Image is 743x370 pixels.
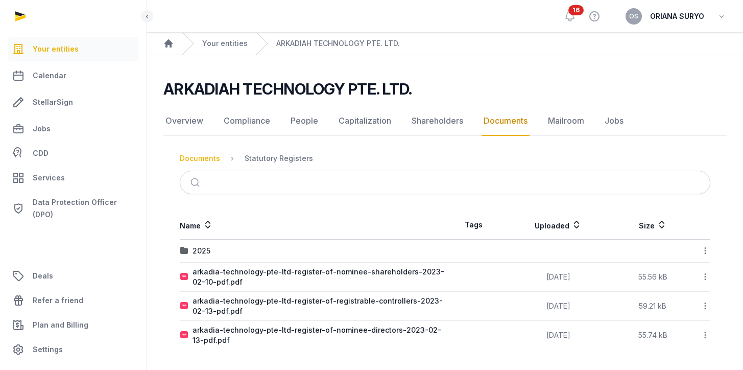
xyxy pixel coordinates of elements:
[546,302,570,310] span: [DATE]
[482,106,530,136] a: Documents
[614,321,691,350] td: 55.74 kB
[626,8,642,25] button: OS
[163,106,205,136] a: Overview
[180,146,710,171] nav: Breadcrumb
[8,192,138,225] a: Data Protection Officer (DPO)
[8,337,138,362] a: Settings
[193,325,445,345] div: arkadia-technology-pte-ltd-register-of-nominee-directors-2023-02-13-pdf.pdf
[33,43,79,55] span: Your entities
[245,153,313,164] div: Statutory Registers
[193,246,210,256] div: 2025
[33,343,63,356] span: Settings
[8,63,138,88] a: Calendar
[193,296,445,316] div: arkadia-technology-pte-ltd-register-of-registrable-controllers-2023-02-13-pdf.pdf
[180,153,220,164] div: Documents
[8,90,138,114] a: StellarSign
[289,106,320,136] a: People
[163,106,727,136] nav: Tabs
[8,288,138,313] a: Refer a friend
[33,123,51,135] span: Jobs
[614,263,691,292] td: 55.56 kB
[33,96,73,108] span: StellarSign
[33,147,49,159] span: CDD
[202,38,248,49] a: Your entities
[184,171,208,194] button: Submit
[337,106,393,136] a: Capitalization
[147,32,743,55] nav: Breadcrumb
[614,211,691,240] th: Size
[8,264,138,288] a: Deals
[222,106,272,136] a: Compliance
[8,166,138,190] a: Services
[8,143,138,164] a: CDD
[8,37,138,61] a: Your entities
[180,211,445,240] th: Name
[33,70,66,82] span: Calendar
[445,211,502,240] th: Tags
[8,117,138,141] a: Jobs
[603,106,626,136] a: Jobs
[276,38,400,49] a: ARKADIAH TECHNOLOGY PTE. LTD.
[33,172,65,184] span: Services
[33,294,83,307] span: Refer a friend
[629,13,638,19] span: OS
[180,331,188,339] img: pdf.svg
[33,270,53,282] span: Deals
[33,319,88,331] span: Plan and Billing
[193,267,445,287] div: arkadia-technology-pte-ltd-register-of-nominee-shareholders-2023-02-10-pdf.pdf
[546,106,586,136] a: Mailroom
[614,292,691,321] td: 59.21 kB
[163,80,412,98] h2: ARKADIAH TECHNOLOGY PTE. LTD.
[410,106,465,136] a: Shareholders
[568,5,584,15] span: 16
[8,313,138,337] a: Plan and Billing
[546,331,570,339] span: [DATE]
[180,247,188,255] img: folder.svg
[180,273,188,281] img: pdf.svg
[180,302,188,310] img: pdf.svg
[650,10,704,22] span: ORIANA SURYO
[33,196,134,221] span: Data Protection Officer (DPO)
[502,211,614,240] th: Uploaded
[546,272,570,281] span: [DATE]
[692,321,743,370] iframe: Chat Widget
